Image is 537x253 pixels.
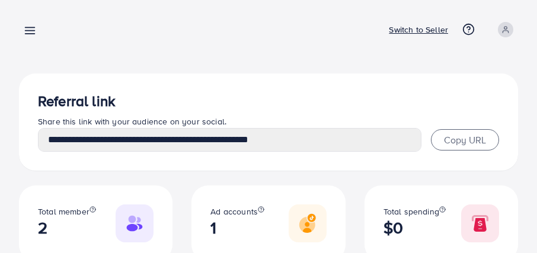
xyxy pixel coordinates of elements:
[38,116,226,127] span: Share this link with your audience on your social.
[38,206,89,217] span: Total member
[389,23,448,37] p: Switch to Seller
[116,204,154,242] img: Responsive image
[210,206,258,217] span: Ad accounts
[38,218,96,238] h2: 2
[461,204,499,242] img: Responsive image
[210,218,264,238] h2: 1
[431,129,499,150] button: Copy URL
[383,206,439,217] span: Total spending
[289,204,327,242] img: Responsive image
[38,92,499,110] h3: Referral link
[383,218,446,238] h2: $0
[444,133,486,146] span: Copy URL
